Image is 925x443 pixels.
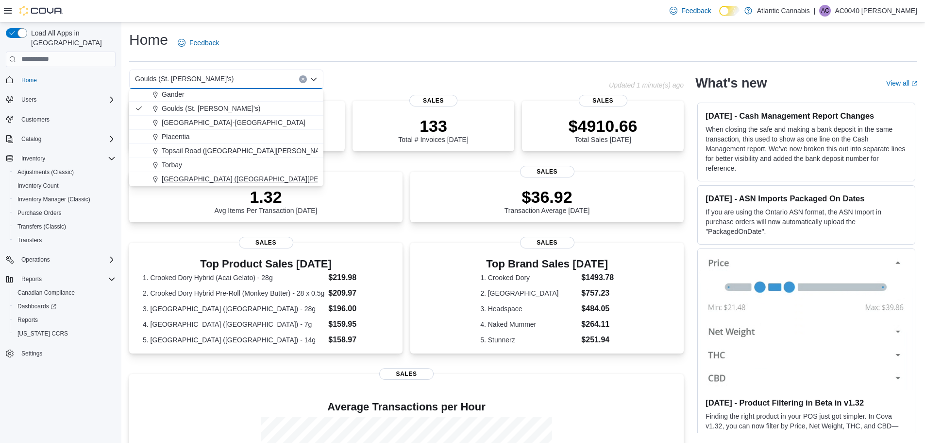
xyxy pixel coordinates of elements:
a: Feedback [666,1,715,20]
button: Operations [17,254,54,266]
dt: 3. [GEOGRAPHIC_DATA] ([GEOGRAPHIC_DATA]) - 28g [143,304,324,314]
a: Inventory Manager (Classic) [14,194,94,205]
button: Purchase Orders [10,206,119,220]
button: Topsail Road ([GEOGRAPHIC_DATA][PERSON_NAME]) [129,144,323,158]
button: Reports [10,313,119,327]
span: Washington CCRS [14,328,116,339]
div: Avg Items Per Transaction [DATE] [215,187,318,214]
button: Adjustments (Classic) [10,165,119,179]
span: Sales [579,95,627,106]
span: Home [21,76,37,84]
dd: $757.23 [581,287,614,299]
span: Topsail Road ([GEOGRAPHIC_DATA][PERSON_NAME]) [162,146,334,156]
span: Transfers [17,236,42,244]
span: Gander [162,89,185,99]
span: Canadian Compliance [14,287,116,299]
dt: 1. Crooked Dory Hybrid (Acai Gelato) - 28g [143,273,324,283]
a: Transfers [14,234,46,246]
p: $36.92 [505,187,590,207]
span: Feedback [189,38,219,48]
nav: Complex example [6,69,116,386]
div: Choose from the following options [129,31,323,186]
span: Adjustments (Classic) [17,168,74,176]
a: Dashboards [10,300,119,313]
div: Total # Invoices [DATE] [398,116,468,143]
p: $4910.66 [569,116,638,136]
span: Sales [409,95,458,106]
dd: $196.00 [328,303,389,315]
button: Settings [2,346,119,360]
div: Transaction Average [DATE] [505,187,590,214]
p: AC0040 [PERSON_NAME] [835,5,917,17]
span: Transfers (Classic) [14,221,116,232]
span: Reports [17,273,116,285]
dd: $158.97 [328,334,389,346]
span: Reports [14,314,116,326]
dd: $264.11 [581,319,614,330]
h1: Home [129,30,168,50]
h2: What's new [695,75,767,91]
span: Operations [21,256,50,264]
span: Load All Apps in [GEOGRAPHIC_DATA] [27,28,116,48]
a: Customers [17,114,53,125]
h3: Top Brand Sales [DATE] [480,258,614,270]
button: Users [2,93,119,106]
a: Dashboards [14,301,60,312]
span: Settings [17,347,116,359]
button: Torbay [129,158,323,172]
button: Clear input [299,75,307,83]
button: Inventory Manager (Classic) [10,193,119,206]
a: Feedback [174,33,223,53]
span: [GEOGRAPHIC_DATA]-[GEOGRAPHIC_DATA] [162,118,305,127]
dt: 2. Crooked Dory Hybrid Pre-Roll (Monkey Butter) - 28 x 0.5g [143,288,324,298]
span: Catalog [17,133,116,145]
span: Users [21,96,36,104]
span: Inventory Manager (Classic) [17,195,90,203]
span: Reports [17,316,38,324]
a: [US_STATE] CCRS [14,328,72,339]
button: Goulds (St. [PERSON_NAME]'s) [129,102,323,116]
div: AC0040 Collins Brittany [819,5,831,17]
span: Transfers (Classic) [17,223,66,230]
button: Home [2,73,119,87]
span: Dashboards [14,301,116,312]
button: Inventory [17,153,49,164]
h3: Top Product Sales [DATE] [143,258,389,270]
button: Customers [2,112,119,126]
span: Home [17,74,116,86]
a: Purchase Orders [14,207,66,219]
button: Catalog [2,132,119,146]
a: View allExternal link [886,79,917,87]
h4: Average Transactions per Hour [137,401,676,413]
dt: 2. [GEOGRAPHIC_DATA] [480,288,577,298]
button: Inventory [2,152,119,165]
p: 1.32 [215,187,318,207]
dd: $219.98 [328,272,389,284]
span: Placentia [162,132,190,142]
span: Dark Mode [719,16,720,17]
span: Adjustments (Classic) [14,166,116,178]
button: [US_STATE] CCRS [10,327,119,340]
span: Dashboards [17,302,56,310]
span: Customers [17,113,116,125]
span: Inventory Manager (Classic) [14,194,116,205]
h3: [DATE] - ASN Imports Packaged On Dates [706,194,907,203]
p: 133 [398,116,468,136]
h3: [DATE] - Cash Management Report Changes [706,111,907,121]
span: Transfers [14,234,116,246]
p: Updated 1 minute(s) ago [609,81,684,89]
p: Atlantic Cannabis [757,5,810,17]
p: When closing the safe and making a bank deposit in the same transaction, this used to show as one... [706,124,907,173]
dt: 4. Naked Mummer [480,319,577,329]
button: Transfers (Classic) [10,220,119,233]
span: Users [17,94,116,106]
button: Reports [17,273,46,285]
span: Inventory Count [17,182,59,190]
div: Total Sales [DATE] [569,116,638,143]
dd: $484.05 [581,303,614,315]
span: Sales [520,166,574,177]
p: | [814,5,816,17]
input: Dark Mode [719,6,740,16]
span: [GEOGRAPHIC_DATA] ([GEOGRAPHIC_DATA][PERSON_NAME]) [162,174,366,184]
button: Inventory Count [10,179,119,193]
